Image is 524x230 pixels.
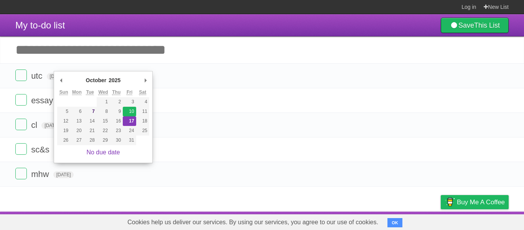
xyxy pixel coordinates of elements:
[110,136,123,145] button: 30
[110,116,123,126] button: 16
[107,74,122,86] div: 2025
[123,97,136,107] button: 3
[86,149,120,156] a: No due date
[364,213,395,228] a: Developers
[84,107,97,116] button: 7
[70,107,83,116] button: 6
[57,74,65,86] button: Previous Month
[57,126,70,136] button: 19
[47,73,68,80] span: [DATE]
[110,107,123,116] button: 9
[15,69,27,81] label: Done
[460,213,509,228] a: Suggest a feature
[387,218,402,227] button: OK
[98,89,108,95] abbr: Wednesday
[136,126,149,136] button: 25
[441,195,509,209] a: Buy me a coffee
[15,20,65,30] span: My to-do list
[57,116,70,126] button: 12
[84,126,97,136] button: 21
[123,126,136,136] button: 24
[15,168,27,179] label: Done
[85,74,108,86] div: October
[31,96,55,105] span: essay
[457,195,505,209] span: Buy me a coffee
[31,120,39,130] span: cl
[127,89,132,95] abbr: Friday
[110,126,123,136] button: 23
[112,89,120,95] abbr: Thursday
[441,18,509,33] a: SaveThis List
[97,97,110,107] button: 1
[86,89,94,95] abbr: Tuesday
[70,126,83,136] button: 20
[31,169,51,179] span: mhw
[123,116,136,126] button: 17
[431,213,451,228] a: Privacy
[136,116,149,126] button: 18
[474,22,500,29] b: This List
[84,116,97,126] button: 14
[15,94,27,106] label: Done
[57,136,70,145] button: 26
[57,107,70,116] button: 5
[72,89,82,95] abbr: Monday
[136,107,149,116] button: 11
[15,119,27,130] label: Done
[70,116,83,126] button: 13
[97,107,110,116] button: 8
[15,143,27,155] label: Done
[97,136,110,145] button: 29
[123,136,136,145] button: 31
[84,136,97,145] button: 28
[70,136,83,145] button: 27
[97,126,110,136] button: 22
[405,213,422,228] a: Terms
[139,89,147,95] abbr: Saturday
[110,97,123,107] button: 2
[445,195,455,208] img: Buy me a coffee
[41,122,62,129] span: [DATE]
[120,215,386,230] span: Cookies help us deliver our services. By using our services, you agree to our use of cookies.
[31,145,51,154] span: sc&s
[339,213,355,228] a: About
[97,116,110,126] button: 15
[31,71,44,81] span: utc
[123,107,136,116] button: 10
[59,89,68,95] abbr: Sunday
[136,97,149,107] button: 4
[142,74,149,86] button: Next Month
[53,171,74,178] span: [DATE]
